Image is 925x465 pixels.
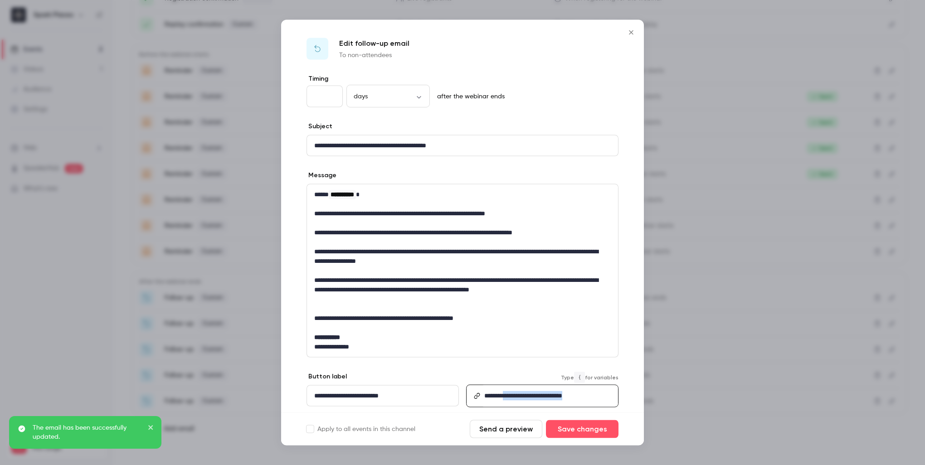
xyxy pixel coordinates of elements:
code: { [574,372,585,383]
label: Message [307,171,336,180]
p: Type for variables [561,372,618,383]
label: Subject [307,122,332,131]
p: Edit follow-up email [339,38,409,49]
button: Save changes [546,420,618,438]
div: editor [307,136,618,156]
button: Send a preview [470,420,542,438]
label: Apply to all events in this channel [307,425,415,434]
label: Button label [307,372,347,381]
label: Timing [307,74,618,83]
div: editor [481,386,618,407]
button: Close [622,24,640,42]
div: days [346,92,430,101]
div: editor [307,386,458,406]
div: editor [307,184,618,357]
p: To non-attendees [339,51,409,60]
button: close [148,423,154,434]
p: The email has been successfully updated. [33,423,141,441]
p: after the webinar ends [433,92,505,101]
